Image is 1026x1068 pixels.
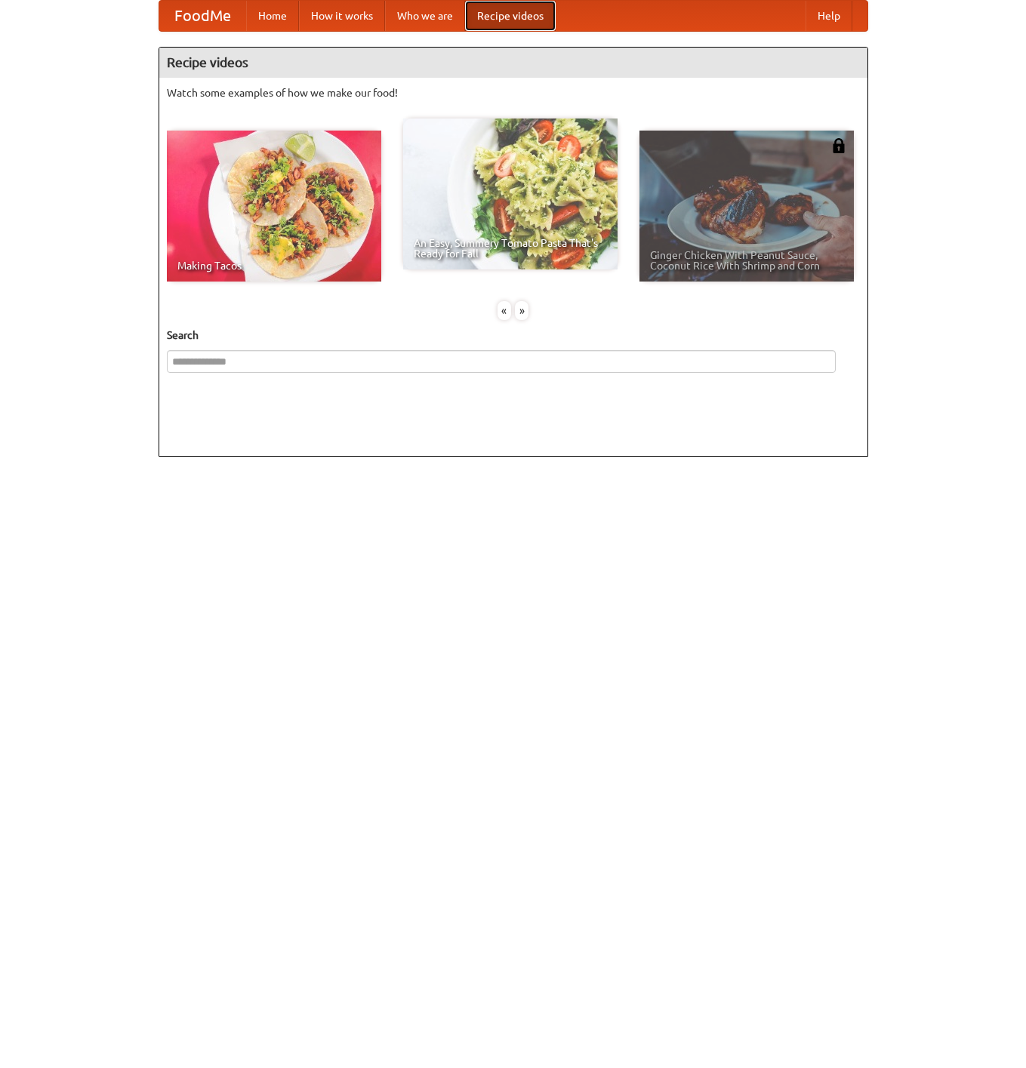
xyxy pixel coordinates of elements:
a: FoodMe [159,1,246,31]
a: Home [246,1,299,31]
div: » [515,301,528,320]
h4: Recipe videos [159,48,867,78]
a: Help [806,1,852,31]
a: Making Tacos [167,131,381,282]
a: An Easy, Summery Tomato Pasta That's Ready for Fall [403,118,618,269]
a: Recipe videos [465,1,556,31]
a: How it works [299,1,385,31]
p: Watch some examples of how we make our food! [167,85,860,100]
h5: Search [167,328,860,343]
span: Making Tacos [177,260,371,271]
img: 483408.png [831,138,846,153]
span: An Easy, Summery Tomato Pasta That's Ready for Fall [414,238,607,259]
div: « [498,301,511,320]
a: Who we are [385,1,465,31]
